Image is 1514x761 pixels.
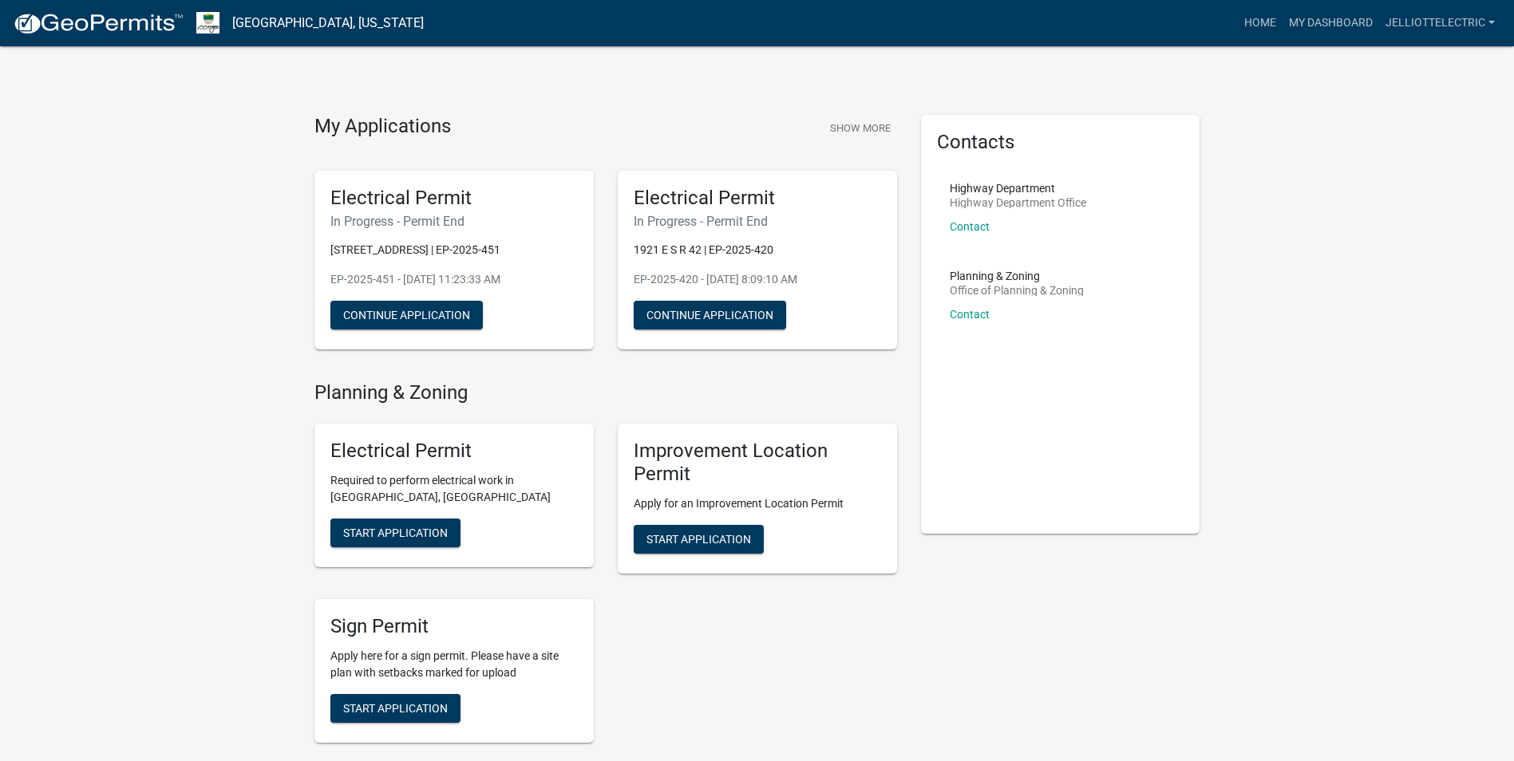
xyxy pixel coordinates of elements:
button: Start Application [330,519,461,547]
button: Show More [824,115,897,141]
h5: Electrical Permit [634,187,881,210]
h6: In Progress - Permit End [634,214,881,229]
p: Office of Planning & Zoning [950,285,1084,296]
a: jelliottelectric [1379,8,1501,38]
a: Home [1238,8,1283,38]
h6: In Progress - Permit End [330,214,578,229]
p: [STREET_ADDRESS] | EP-2025-451 [330,242,578,258]
span: Start Application [343,526,448,539]
p: Apply here for a sign permit. Please have a site plan with setbacks marked for upload [330,648,578,681]
p: EP-2025-451 - [DATE] 11:23:33 AM [330,271,578,288]
p: Highway Department Office [950,197,1086,208]
h4: My Applications [314,115,451,139]
h4: Planning & Zoning [314,381,897,404]
a: [GEOGRAPHIC_DATA], [US_STATE] [232,10,424,37]
a: Contact [950,308,990,321]
p: Required to perform electrical work in [GEOGRAPHIC_DATA], [GEOGRAPHIC_DATA] [330,472,578,506]
h5: Electrical Permit [330,187,578,210]
h5: Electrical Permit [330,440,578,463]
p: 1921 E S R 42 | EP-2025-420 [634,242,881,258]
button: Continue Application [634,301,786,329]
button: Start Application [634,525,764,554]
p: Highway Department [950,183,1086,194]
span: Start Application [343,701,448,714]
p: EP-2025-420 - [DATE] 8:09:10 AM [634,271,881,288]
h5: Sign Permit [330,615,578,638]
p: Apply for an Improvement Location Permit [634,495,881,512]
p: Planning & Zoning [950,270,1084,282]
img: Morgan County, Indiana [196,12,219,34]
span: Start Application [646,532,751,545]
button: Continue Application [330,301,483,329]
h5: Contacts [937,131,1184,154]
a: Contact [950,220,990,233]
button: Start Application [330,694,461,723]
h5: Improvement Location Permit [634,440,881,486]
a: My Dashboard [1283,8,1379,38]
